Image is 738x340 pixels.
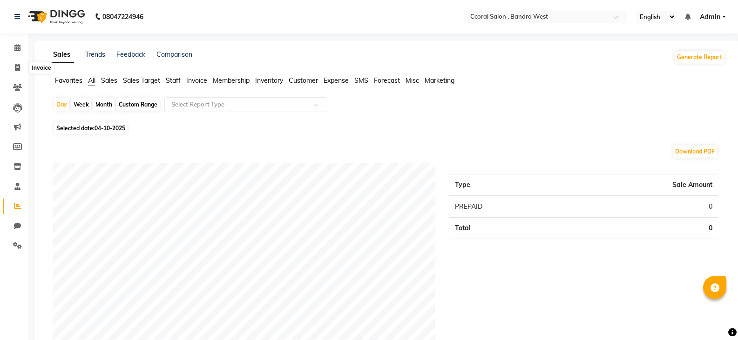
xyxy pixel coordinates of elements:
[374,76,400,85] span: Forecast
[24,4,88,30] img: logo
[156,50,192,59] a: Comparison
[93,98,115,111] div: Month
[54,98,69,111] div: Day
[673,145,717,158] button: Download PDF
[29,62,53,73] div: Invoice
[699,303,729,331] iframe: chat widget
[255,76,283,85] span: Inventory
[565,174,718,196] th: Sale Amount
[88,76,95,85] span: All
[116,50,145,59] a: Feedback
[101,76,117,85] span: Sales
[55,76,82,85] span: Favorites
[54,122,128,134] span: Selected date:
[565,218,718,239] td: 0
[116,98,160,111] div: Custom Range
[449,174,565,196] th: Type
[289,76,318,85] span: Customer
[675,51,724,64] button: Generate Report
[49,47,74,63] a: Sales
[565,196,718,218] td: 0
[102,4,143,30] b: 08047224946
[85,50,105,59] a: Trends
[324,76,349,85] span: Expense
[186,76,207,85] span: Invoice
[449,196,565,218] td: PREPAID
[700,12,720,22] span: Admin
[406,76,419,85] span: Misc
[425,76,454,85] span: Marketing
[95,125,125,132] span: 04-10-2025
[123,76,160,85] span: Sales Target
[71,98,91,111] div: Week
[354,76,368,85] span: SMS
[449,218,565,239] td: Total
[213,76,250,85] span: Membership
[166,76,181,85] span: Staff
